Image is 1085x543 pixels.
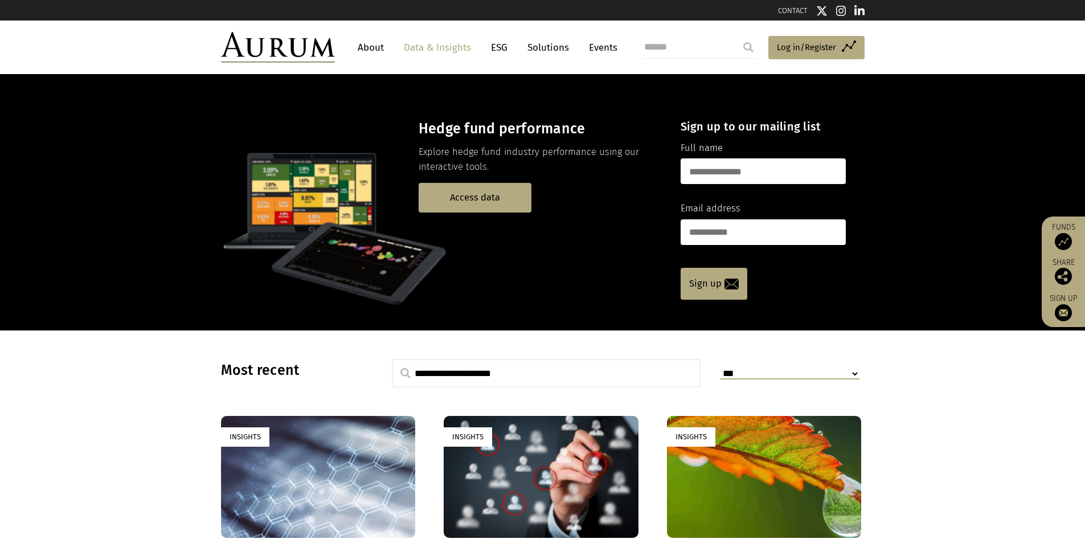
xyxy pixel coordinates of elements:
img: Access Funds [1055,233,1072,250]
a: Data & Insights [398,37,477,58]
span: Log in/Register [777,40,836,54]
img: Aurum [221,32,335,63]
a: Sign up [1047,293,1079,321]
img: Share this post [1055,268,1072,285]
a: ESG [485,37,513,58]
div: Insights [444,427,492,446]
img: Linkedin icon [854,5,865,17]
img: Sign up to our newsletter [1055,304,1072,321]
label: Full name [681,141,723,156]
img: email-icon [724,279,739,289]
a: CONTACT [778,6,808,15]
h4: Sign up to our mailing list [681,120,846,133]
img: search.svg [400,368,411,378]
img: Twitter icon [816,5,828,17]
p: Explore hedge fund industry performance using our interactive tools. [419,145,661,175]
img: Instagram icon [836,5,846,17]
a: Events [583,37,617,58]
a: Solutions [522,37,575,58]
a: Access data [419,183,531,212]
h3: Most recent [221,362,363,379]
div: Insights [221,427,269,446]
a: About [352,37,390,58]
a: Funds [1047,222,1079,250]
input: Submit [737,36,760,59]
a: Sign up [681,268,747,300]
a: Log in/Register [768,36,865,60]
div: Share [1047,259,1079,285]
h3: Hedge fund performance [419,120,661,137]
label: Email address [681,201,740,216]
div: Insights [667,427,715,446]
